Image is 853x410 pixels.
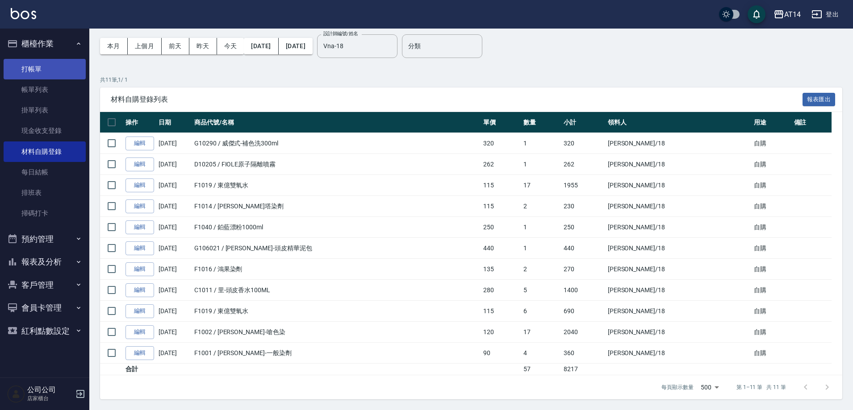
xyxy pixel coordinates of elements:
td: [DATE] [156,259,192,280]
td: 自購 [752,343,792,364]
td: 自購 [752,280,792,301]
a: 排班表 [4,182,86,203]
td: 115 [481,175,521,196]
td: 4 [521,343,561,364]
td: F1019 / 東億雙氧水 [192,301,481,322]
td: [PERSON_NAME] /18 [606,217,752,238]
td: [PERSON_NAME] /18 [606,322,752,343]
td: 1 [521,217,561,238]
button: 前天 [162,38,189,54]
td: [DATE] [156,280,192,301]
td: 自購 [752,196,792,217]
button: 本月 [100,38,128,54]
td: [DATE] [156,154,192,175]
td: 57 [521,364,561,375]
img: Logo [11,8,36,19]
td: [DATE] [156,301,192,322]
button: 預約管理 [4,228,86,251]
td: 1 [521,133,561,154]
td: 自購 [752,238,792,259]
td: 自購 [752,322,792,343]
a: 掃碼打卡 [4,203,86,224]
button: save [748,5,765,23]
td: 合計 [123,364,156,375]
td: F1019 / 東億雙氧水 [192,175,481,196]
td: 自購 [752,133,792,154]
td: 1400 [561,280,606,301]
td: 17 [521,322,561,343]
a: 編輯 [125,241,154,255]
td: [PERSON_NAME] /18 [606,175,752,196]
td: 135 [481,259,521,280]
td: 1955 [561,175,606,196]
td: 115 [481,196,521,217]
a: 打帳單 [4,59,86,79]
a: 現金收支登錄 [4,120,86,141]
button: 報表匯出 [803,93,836,107]
a: 編輯 [125,283,154,297]
td: 262 [481,154,521,175]
h5: 公司公司 [27,385,73,394]
button: 會員卡管理 [4,296,86,319]
td: 自購 [752,217,792,238]
td: 250 [561,217,606,238]
td: 120 [481,322,521,343]
button: 上個月 [128,38,162,54]
td: 90 [481,343,521,364]
td: 17 [521,175,561,196]
td: [PERSON_NAME] /18 [606,301,752,322]
td: 690 [561,301,606,322]
td: 115 [481,301,521,322]
td: [PERSON_NAME] /18 [606,133,752,154]
td: 自購 [752,301,792,322]
td: 2 [521,196,561,217]
td: 360 [561,343,606,364]
th: 數量 [521,112,561,133]
td: 262 [561,154,606,175]
button: 櫃檯作業 [4,32,86,55]
td: [PERSON_NAME] /18 [606,280,752,301]
button: [DATE] [244,38,278,54]
td: D10205 / FIOLE原子隔離噴霧 [192,154,481,175]
td: 440 [481,238,521,259]
th: 領料人 [606,112,752,133]
td: [DATE] [156,322,192,343]
label: 設計師編號/姓名 [323,30,358,37]
td: [PERSON_NAME] /18 [606,196,752,217]
td: 8217 [561,364,606,375]
td: 1 [521,238,561,259]
td: 280 [481,280,521,301]
div: AT14 [784,9,801,20]
td: [PERSON_NAME] /18 [606,259,752,280]
a: 編輯 [125,157,154,171]
td: G10290 / 威傑式-補色洗300ml [192,133,481,154]
a: 編輯 [125,137,154,150]
td: [PERSON_NAME] /18 [606,343,752,364]
button: 紅利點數設定 [4,319,86,343]
td: [DATE] [156,175,192,196]
a: 編輯 [125,178,154,192]
td: 5 [521,280,561,301]
td: F1001 / [PERSON_NAME]-一般染劑 [192,343,481,364]
td: [DATE] [156,343,192,364]
th: 單價 [481,112,521,133]
img: Person [7,385,25,403]
td: C1011 / 里-頭皮香水100ML [192,280,481,301]
td: 自購 [752,259,792,280]
div: 500 [697,375,722,399]
a: 帳單列表 [4,79,86,100]
td: [PERSON_NAME] /18 [606,238,752,259]
td: F1040 / 鉑藍漂粉1000ml [192,217,481,238]
td: [DATE] [156,238,192,259]
button: 今天 [217,38,244,54]
td: 1 [521,154,561,175]
a: 每日結帳 [4,162,86,182]
th: 商品代號/名稱 [192,112,481,133]
a: 編輯 [125,325,154,339]
td: 2 [521,259,561,280]
p: 第 1–11 筆 共 11 筆 [736,383,786,391]
button: 報表及分析 [4,250,86,273]
a: 編輯 [125,304,154,318]
td: 270 [561,259,606,280]
button: 昨天 [189,38,217,54]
